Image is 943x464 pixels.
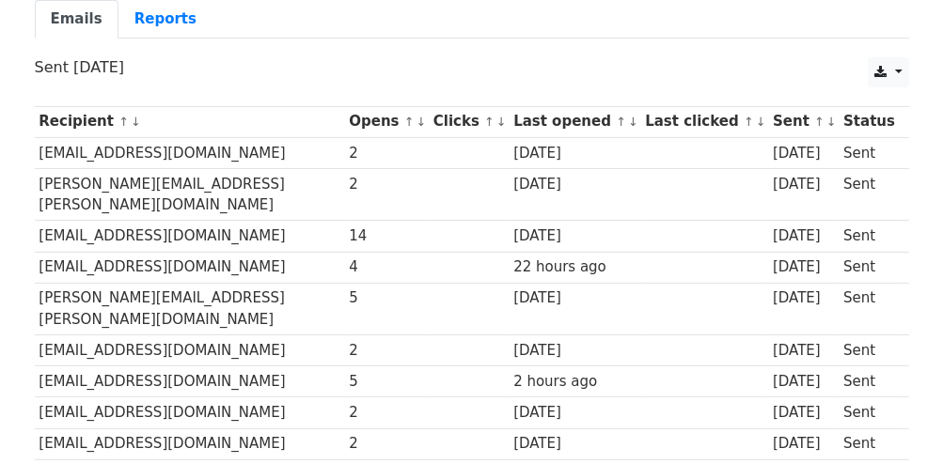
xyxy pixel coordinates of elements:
[849,374,943,464] iframe: Chat Widget
[768,106,839,137] th: Sent
[513,174,636,195] div: [DATE]
[839,366,899,397] td: Sent
[349,340,424,362] div: 2
[429,106,509,137] th: Clicks
[839,168,899,221] td: Sent
[349,371,424,393] div: 5
[345,106,430,137] th: Opens
[641,106,769,137] th: Last clicked
[118,115,129,129] a: ↑
[773,143,835,164] div: [DATE]
[849,374,943,464] div: Widget de chat
[839,137,899,168] td: Sent
[773,174,835,195] div: [DATE]
[349,433,424,455] div: 2
[349,225,424,247] div: 14
[773,433,835,455] div: [DATE]
[513,371,636,393] div: 2 hours ago
[773,256,835,278] div: [DATE]
[349,174,424,195] div: 2
[35,221,345,252] td: [EMAIL_ADDRESS][DOMAIN_NAME]
[616,115,626,129] a: ↑
[349,256,424,278] div: 4
[131,115,141,129] a: ↓
[35,428,345,459] td: [EMAIL_ADDRESS][DOMAIN_NAME]
[496,115,507,129] a: ↓
[349,402,424,424] div: 2
[404,115,415,129] a: ↑
[839,428,899,459] td: Sent
[513,433,636,455] div: [DATE]
[349,143,424,164] div: 2
[773,371,835,393] div: [DATE]
[513,340,636,362] div: [DATE]
[509,106,640,137] th: Last opened
[513,256,636,278] div: 22 hours ago
[35,366,345,397] td: [EMAIL_ADDRESS][DOMAIN_NAME]
[513,143,636,164] div: [DATE]
[814,115,825,129] a: ↑
[826,115,837,129] a: ↓
[839,252,899,283] td: Sent
[35,168,345,221] td: [PERSON_NAME][EMAIL_ADDRESS][PERSON_NAME][DOMAIN_NAME]
[773,287,835,309] div: [DATE]
[35,252,345,283] td: [EMAIL_ADDRESS][DOMAIN_NAME]
[416,115,427,129] a: ↓
[35,283,345,335] td: [PERSON_NAME][EMAIL_ADDRESS][PERSON_NAME][DOMAIN_NAME]
[628,115,638,129] a: ↓
[484,115,495,129] a: ↑
[839,397,899,428] td: Sent
[349,287,424,309] div: 5
[35,137,345,168] td: [EMAIL_ADDRESS][DOMAIN_NAME]
[35,106,345,137] th: Recipient
[35,397,345,428] td: [EMAIL_ADDRESS][DOMAIN_NAME]
[839,283,899,335] td: Sent
[513,225,636,247] div: [DATE]
[773,402,835,424] div: [DATE]
[839,335,899,366] td: Sent
[513,287,636,309] div: [DATE]
[773,340,835,362] div: [DATE]
[756,115,766,129] a: ↓
[773,225,835,247] div: [DATE]
[839,106,899,137] th: Status
[839,221,899,252] td: Sent
[35,57,909,77] p: Sent [DATE]
[35,335,345,366] td: [EMAIL_ADDRESS][DOMAIN_NAME]
[744,115,754,129] a: ↑
[513,402,636,424] div: [DATE]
